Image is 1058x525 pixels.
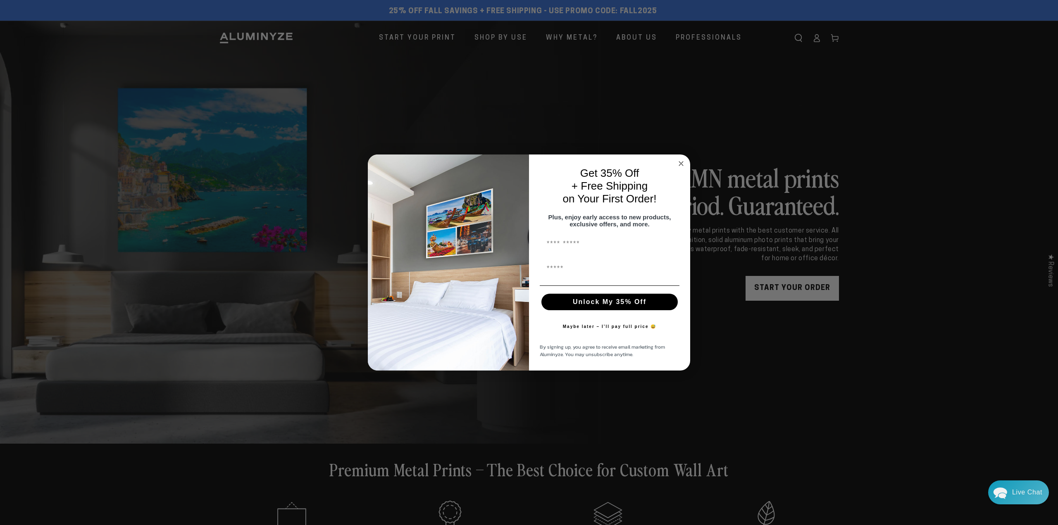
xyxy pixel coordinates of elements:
button: Unlock My 35% Off [541,294,678,310]
span: Plus, enjoy early access to new products, exclusive offers, and more. [548,214,671,228]
span: on Your First Order! [563,192,657,205]
button: Close dialog [676,159,686,169]
button: Maybe later – I’ll pay full price 😅 [559,318,661,335]
div: Chat widget toggle [988,480,1049,504]
img: underline [540,285,679,286]
div: Contact Us Directly [1012,480,1042,504]
span: Get 35% Off [580,167,639,179]
img: 728e4f65-7e6c-44e2-b7d1-0292a396982f.jpeg [368,154,529,371]
span: By signing up, you agree to receive email marketing from Aluminyze. You may unsubscribe anytime. [540,343,665,358]
span: + Free Shipping [572,180,648,192]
